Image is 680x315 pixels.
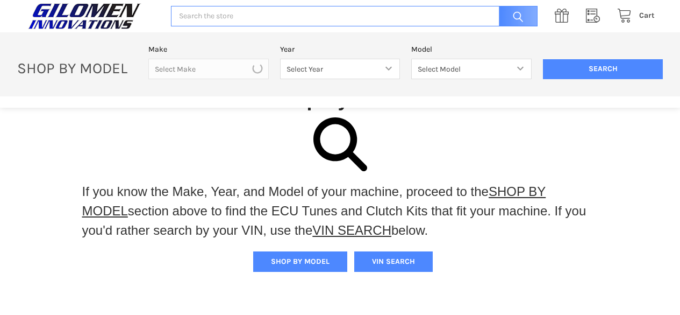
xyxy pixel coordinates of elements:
button: VIN SEARCH [354,251,433,272]
button: SHOP BY MODEL [253,251,347,272]
input: Search [493,6,538,27]
img: GILOMEN INNOVATIONS [25,3,144,30]
a: GILOMEN INNOVATIONS [25,3,160,30]
p: If you know the Make, Year, and Model of your machine, proceed to the section above to find the E... [82,182,598,240]
input: Search [543,59,663,80]
a: SHOP BY MODEL [82,184,546,218]
a: Cart [611,9,655,23]
span: Cart [639,11,655,20]
label: Make [148,44,269,55]
input: Search the store [171,6,537,27]
label: Model [411,44,532,55]
p: SHOP BY MODEL [11,59,143,78]
a: VIN SEARCH [312,223,391,237]
label: Year [280,44,400,55]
